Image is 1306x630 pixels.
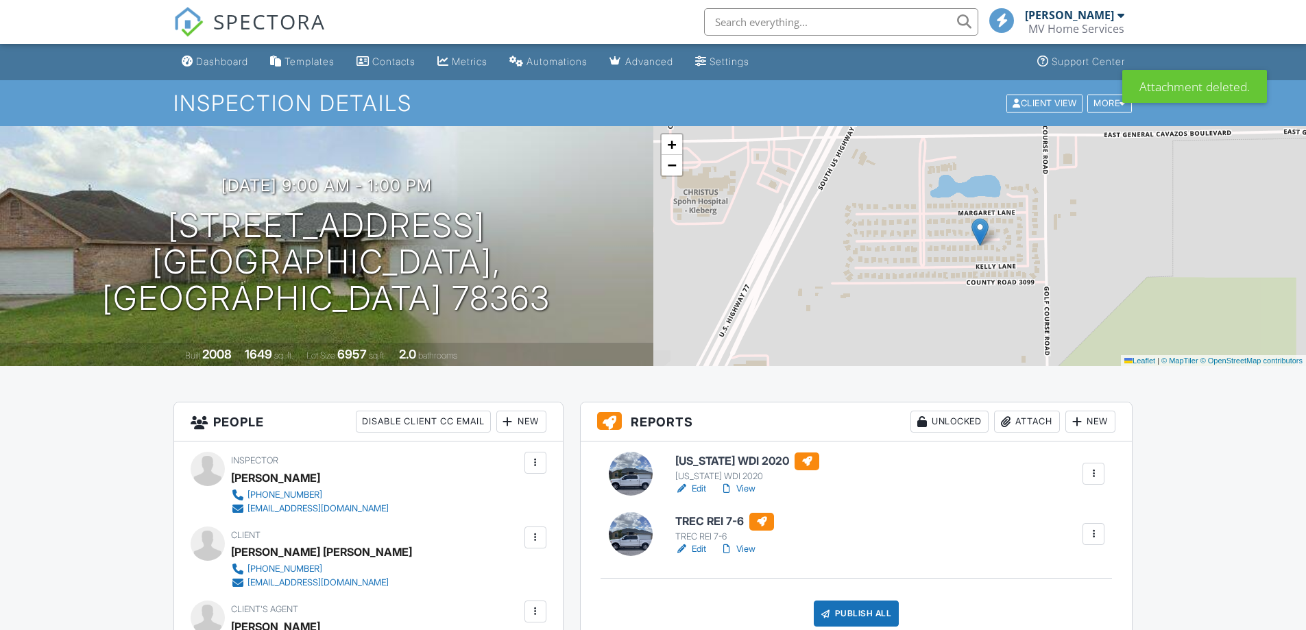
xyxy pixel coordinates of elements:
[274,350,293,361] span: sq. ft.
[432,49,493,75] a: Metrics
[675,471,819,482] div: [US_STATE] WDI 2020
[231,562,401,576] a: [PHONE_NUMBER]
[1028,22,1124,36] div: MV Home Services
[247,564,322,574] div: [PHONE_NUMBER]
[496,411,546,433] div: New
[372,56,415,67] div: Contacts
[675,531,774,542] div: TREC REI 7-6
[221,176,432,195] h3: [DATE] 9:00 am - 1:00 pm
[1087,94,1132,112] div: More
[231,530,261,540] span: Client
[675,542,706,556] a: Edit
[667,156,676,173] span: −
[22,208,631,316] h1: [STREET_ADDRESS] [GEOGRAPHIC_DATA], [GEOGRAPHIC_DATA] 78363
[690,49,755,75] a: Settings
[1065,411,1115,433] div: New
[604,49,679,75] a: Advanced
[247,503,389,514] div: [EMAIL_ADDRESS][DOMAIN_NAME]
[667,136,676,153] span: +
[356,411,491,433] div: Disable Client CC Email
[675,452,819,483] a: [US_STATE] WDI 2020 [US_STATE] WDI 2020
[675,482,706,496] a: Edit
[675,513,774,543] a: TREC REI 7-6 TREC REI 7-6
[247,577,389,588] div: [EMAIL_ADDRESS][DOMAIN_NAME]
[1124,356,1155,365] a: Leaflet
[213,7,326,36] span: SPECTORA
[1005,97,1086,108] a: Client View
[173,91,1133,115] h1: Inspection Details
[527,56,588,67] div: Automations
[231,455,278,465] span: Inspector
[202,347,232,361] div: 2008
[185,350,200,361] span: Built
[231,542,412,562] div: [PERSON_NAME] [PERSON_NAME]
[196,56,248,67] div: Dashboard
[994,411,1060,433] div: Attach
[1161,356,1198,365] a: © MapTiler
[710,56,749,67] div: Settings
[176,49,254,75] a: Dashboard
[174,402,563,441] h3: People
[720,542,755,556] a: View
[1006,94,1083,112] div: Client View
[173,19,326,47] a: SPECTORA
[625,56,673,67] div: Advanced
[337,347,367,361] div: 6957
[231,488,389,502] a: [PHONE_NUMBER]
[231,604,298,614] span: Client's Agent
[504,49,593,75] a: Automations (Basic)
[675,452,819,470] h6: [US_STATE] WDI 2020
[351,49,421,75] a: Contacts
[814,601,899,627] div: Publish All
[910,411,989,433] div: Unlocked
[662,134,682,155] a: Zoom in
[1157,356,1159,365] span: |
[247,489,322,500] div: [PHONE_NUMBER]
[369,350,386,361] span: sq.ft.
[265,49,340,75] a: Templates
[720,482,755,496] a: View
[173,7,204,37] img: The Best Home Inspection Software - Spectora
[1052,56,1125,67] div: Support Center
[1200,356,1303,365] a: © OpenStreetMap contributors
[306,350,335,361] span: Lot Size
[452,56,487,67] div: Metrics
[285,56,335,67] div: Templates
[675,513,774,531] h6: TREC REI 7-6
[231,576,401,590] a: [EMAIL_ADDRESS][DOMAIN_NAME]
[581,402,1133,441] h3: Reports
[399,347,416,361] div: 2.0
[1122,70,1267,103] div: Attachment deleted.
[231,468,320,488] div: [PERSON_NAME]
[704,8,978,36] input: Search everything...
[418,350,457,361] span: bathrooms
[662,155,682,175] a: Zoom out
[231,502,389,516] a: [EMAIL_ADDRESS][DOMAIN_NAME]
[971,218,989,246] img: Marker
[1032,49,1130,75] a: Support Center
[1025,8,1114,22] div: [PERSON_NAME]
[245,347,272,361] div: 1649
